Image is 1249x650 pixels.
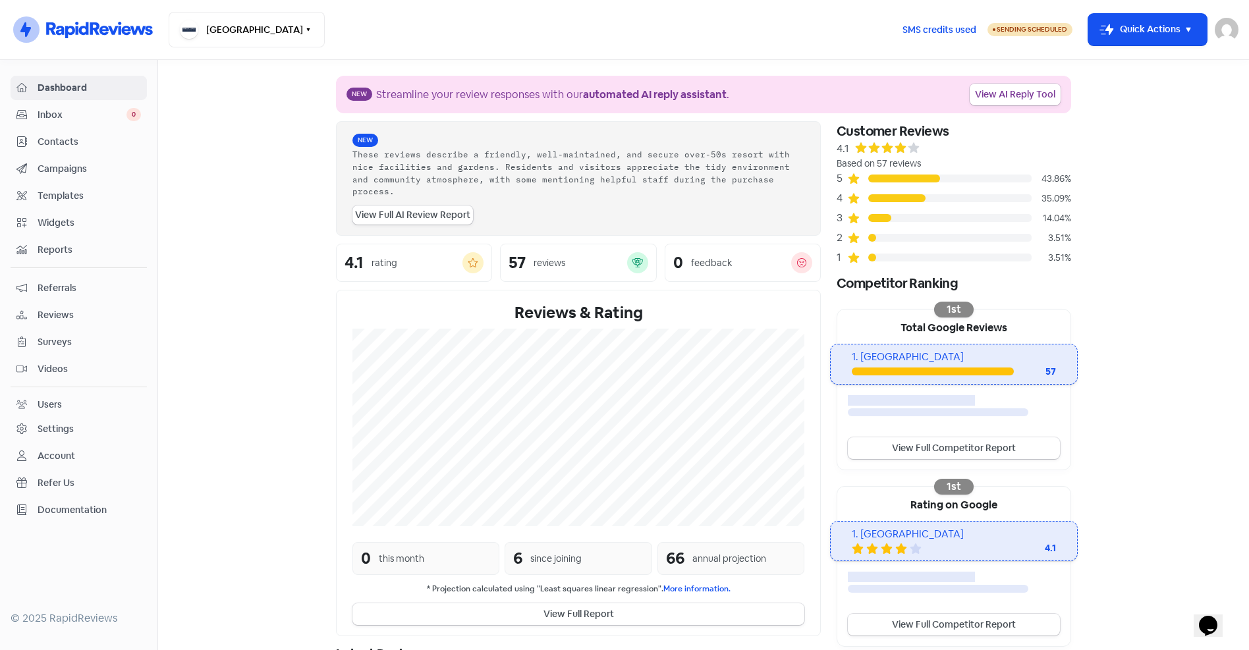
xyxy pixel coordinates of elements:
div: 57 [509,255,526,271]
div: 6 [513,547,522,570]
div: 3.51% [1032,231,1071,245]
a: Templates [11,184,147,208]
div: since joining [530,552,582,566]
a: Documentation [11,498,147,522]
div: feedback [691,256,732,270]
span: Refer Us [38,476,141,490]
span: Templates [38,189,141,203]
div: 0 [361,547,371,570]
div: 35.09% [1032,192,1071,205]
div: 1st [934,302,974,317]
span: SMS credits used [902,23,976,37]
img: User [1215,18,1238,41]
div: Settings [38,422,74,436]
div: © 2025 RapidReviews [11,610,147,626]
div: 4.1 [837,141,849,157]
div: 43.86% [1032,172,1071,186]
a: View Full Competitor Report [848,437,1060,459]
span: Referrals [38,281,141,295]
span: Dashboard [38,81,141,95]
a: 0feedback [665,244,821,282]
a: Inbox 0 [11,103,147,127]
a: Reports [11,238,147,262]
div: rating [372,256,397,270]
a: Videos [11,357,147,381]
a: Contacts [11,130,147,154]
button: Quick Actions [1088,14,1207,45]
div: 4.1 [345,255,364,271]
a: View AI Reply Tool [970,84,1061,105]
b: automated AI reply assistant [583,88,727,101]
a: 57reviews [500,244,656,282]
a: Refer Us [11,471,147,495]
div: 1 [837,250,847,265]
a: SMS credits used [891,22,987,36]
div: 3 [837,210,847,226]
div: These reviews describe a friendly, well-maintained, and secure over-50s resort with nice faciliti... [352,148,804,198]
a: Account [11,444,147,468]
a: Settings [11,417,147,441]
a: Surveys [11,330,147,354]
div: 5 [837,171,847,186]
a: View Full AI Review Report [352,205,473,225]
div: Rating on Google [837,487,1070,521]
span: Surveys [38,335,141,349]
a: Widgets [11,211,147,235]
span: New [352,134,378,147]
div: 1. [GEOGRAPHIC_DATA] [852,350,1055,365]
span: Sending Scheduled [997,25,1067,34]
div: Account [38,449,75,463]
a: Campaigns [11,157,147,181]
a: 4.1rating [336,244,492,282]
div: 3.51% [1032,251,1071,265]
button: View Full Report [352,603,804,625]
button: [GEOGRAPHIC_DATA] [169,12,325,47]
span: Campaigns [38,162,141,176]
div: Reviews & Rating [352,301,804,325]
span: New [347,88,372,101]
div: Competitor Ranking [837,273,1071,293]
div: 1st [934,479,974,495]
div: this month [379,552,424,566]
a: Referrals [11,276,147,300]
a: Reviews [11,303,147,327]
div: Based on 57 reviews [837,157,1071,171]
span: Inbox [38,108,126,122]
div: Streamline your review responses with our . [376,87,729,103]
span: Reviews [38,308,141,322]
div: Users [38,398,62,412]
div: 0 [673,255,683,271]
a: View Full Competitor Report [848,614,1060,636]
span: Contacts [38,135,141,149]
div: 14.04% [1032,211,1071,225]
small: * Projection calculated using "Least squares linear regression". [352,583,804,595]
a: Dashboard [11,76,147,100]
div: annual projection [692,552,766,566]
span: Reports [38,243,141,257]
span: 0 [126,108,141,121]
span: Documentation [38,503,141,517]
a: Sending Scheduled [987,22,1072,38]
div: 1. [GEOGRAPHIC_DATA] [852,527,1055,542]
a: More information. [663,583,731,594]
div: reviews [534,256,565,270]
span: Widgets [38,216,141,230]
iframe: chat widget [1194,597,1236,637]
span: Videos [38,362,141,376]
div: 4 [837,190,847,206]
div: Customer Reviews [837,121,1071,141]
div: Total Google Reviews [837,310,1070,344]
div: 2 [837,230,847,246]
div: 4.1 [1003,541,1056,555]
div: 66 [666,547,684,570]
a: Users [11,393,147,417]
div: 57 [1014,365,1056,379]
